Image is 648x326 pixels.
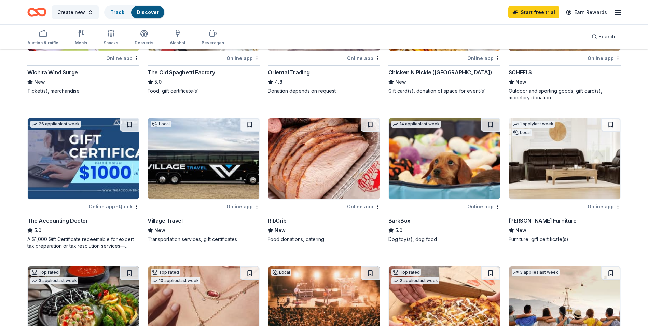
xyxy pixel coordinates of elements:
[588,54,621,63] div: Online app
[137,9,159,15] a: Discover
[34,226,41,234] span: 5.0
[391,269,421,276] div: Top rated
[509,118,620,199] img: Image for Bob Mills Furniture
[586,30,621,43] button: Search
[104,27,118,49] button: Snacks
[271,269,291,276] div: Local
[275,226,286,234] span: New
[509,118,621,243] a: Image for Bob Mills Furniture1 applylast weekLocalOnline app[PERSON_NAME] FurnitureNewFurniture, ...
[27,40,58,46] div: Auction & raffle
[515,226,526,234] span: New
[135,27,153,49] button: Desserts
[268,68,310,77] div: Oriental Trading
[347,54,380,63] div: Online app
[27,4,46,20] a: Home
[347,202,380,211] div: Online app
[151,269,180,276] div: Top rated
[388,87,500,94] div: Gift card(s), donation of space for event(s)
[512,269,560,276] div: 3 applies last week
[75,40,87,46] div: Meals
[508,6,559,18] a: Start free trial
[509,87,621,101] div: Outdoor and sporting goods, gift card(s), monetary donation
[110,9,124,15] a: Track
[512,121,555,128] div: 1 apply last week
[509,236,621,243] div: Furniture, gift certificate(s)
[30,121,81,128] div: 26 applies last week
[562,6,611,18] a: Earn Rewards
[154,226,165,234] span: New
[148,217,182,225] div: Village Travel
[135,40,153,46] div: Desserts
[226,54,260,63] div: Online app
[598,32,615,41] span: Search
[116,204,118,209] span: •
[104,5,165,19] button: TrackDiscover
[27,68,78,77] div: Wichita Wind Surge
[154,78,162,86] span: 5.0
[151,277,200,284] div: 10 applies last week
[268,118,380,243] a: Image for RibCribOnline appRibCribNewFood donations, catering
[30,269,60,276] div: Top rated
[202,27,224,49] button: Beverages
[509,217,577,225] div: [PERSON_NAME] Furniture
[106,54,139,63] div: Online app
[275,78,282,86] span: 4.8
[268,87,380,94] div: Donation depends on request
[151,121,171,127] div: Local
[512,129,532,136] div: Local
[268,118,380,199] img: Image for RibCrib
[28,118,139,199] img: Image for The Accounting Doctor
[467,54,500,63] div: Online app
[515,78,526,86] span: New
[509,68,532,77] div: SCHEELS
[388,68,492,77] div: Chicken N Pickle ([GEOGRAPHIC_DATA])
[148,236,260,243] div: Transportation services, gift certificates
[467,202,500,211] div: Online app
[395,226,402,234] span: 5.0
[391,277,439,284] div: 2 applies last week
[268,236,380,243] div: Food donations, catering
[27,87,139,94] div: Ticket(s), merchandise
[170,40,185,46] div: Alcohol
[148,87,260,94] div: Food, gift certificate(s)
[27,236,139,249] div: A $1,000 Gift Certificate redeemable for expert tax preparation or tax resolution services—recipi...
[104,40,118,46] div: Snacks
[27,118,139,249] a: Image for The Accounting Doctor26 applieslast weekOnline app•QuickThe Accounting Doctor5.0A $1,00...
[388,217,410,225] div: BarkBox
[52,5,99,19] button: Create new
[391,121,441,128] div: 14 applies last week
[27,27,58,49] button: Auction & raffle
[34,78,45,86] span: New
[226,202,260,211] div: Online app
[202,40,224,46] div: Beverages
[148,68,215,77] div: The Old Spaghetti Factory
[588,202,621,211] div: Online app
[148,118,260,243] a: Image for Village TravelLocalOnline appVillage TravelNewTransportation services, gift certificates
[388,118,500,243] a: Image for BarkBox14 applieslast weekOnline appBarkBox5.0Dog toy(s), dog food
[148,118,259,199] img: Image for Village Travel
[57,8,85,16] span: Create new
[268,217,286,225] div: RibCrib
[89,202,139,211] div: Online app Quick
[30,277,78,284] div: 3 applies last week
[170,27,185,49] button: Alcohol
[75,27,87,49] button: Meals
[395,78,406,86] span: New
[389,118,500,199] img: Image for BarkBox
[27,217,88,225] div: The Accounting Doctor
[388,236,500,243] div: Dog toy(s), dog food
